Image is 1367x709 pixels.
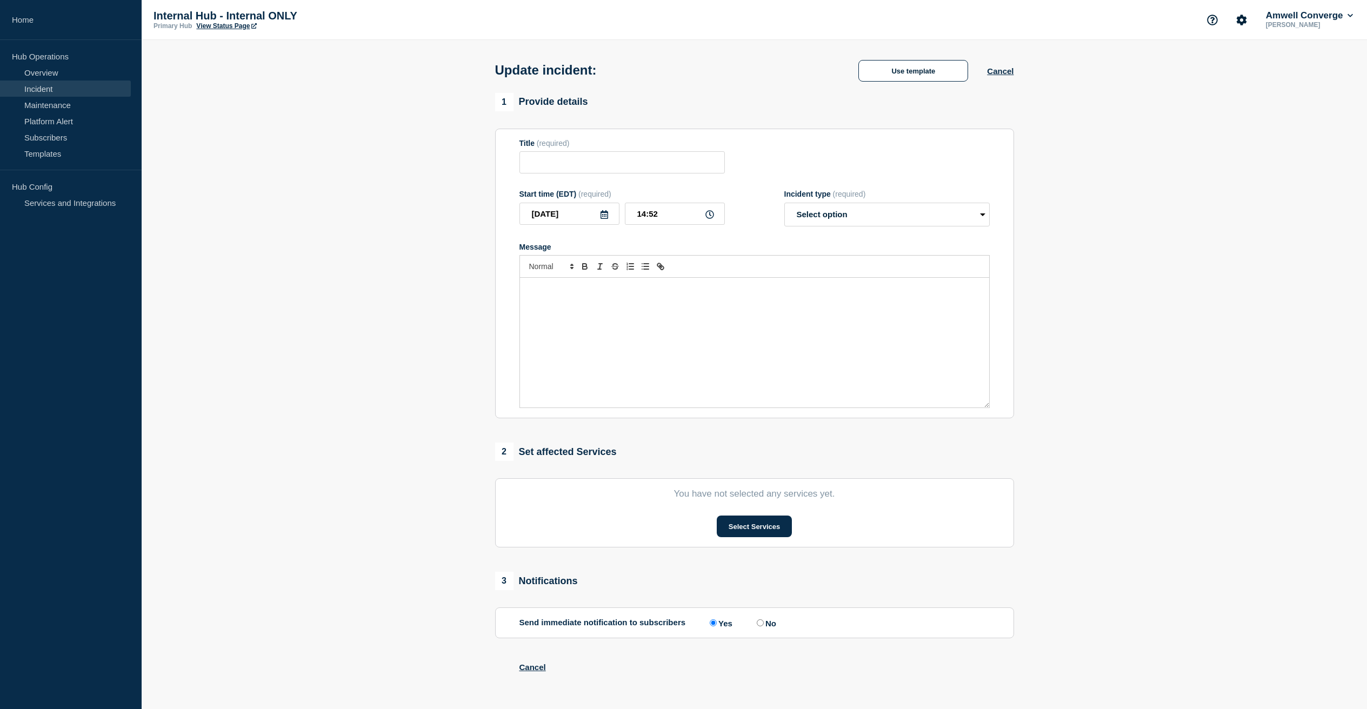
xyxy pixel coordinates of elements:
p: Primary Hub [154,22,192,30]
span: (required) [833,190,866,198]
div: Notifications [495,572,578,590]
span: 3 [495,572,514,590]
button: Toggle link [653,260,668,273]
p: You have not selected any services yet. [519,489,990,499]
span: 1 [495,93,514,111]
p: Internal Hub - Internal ONLY [154,10,370,22]
p: Send immediate notification to subscribers [519,618,686,628]
span: (required) [578,190,611,198]
button: Use template [858,60,968,82]
input: Yes [710,619,717,626]
label: Yes [707,618,732,628]
button: Cancel [987,66,1013,76]
button: Toggle bulleted list [638,260,653,273]
button: Toggle bold text [577,260,592,273]
button: Toggle strikethrough text [608,260,623,273]
input: Title [519,151,725,173]
a: View Status Page [196,22,256,30]
button: Toggle ordered list [623,260,638,273]
div: Message [520,278,989,407]
button: Toggle italic text [592,260,608,273]
input: HH:MM [625,203,725,225]
div: Set affected Services [495,443,617,461]
div: Incident type [784,190,990,198]
label: No [754,618,776,628]
span: 2 [495,443,514,461]
div: Message [519,243,990,251]
span: Font size [524,260,577,273]
div: Send immediate notification to subscribers [519,618,990,628]
div: Provide details [495,93,588,111]
button: Support [1201,9,1224,31]
span: (required) [537,139,570,148]
h1: Update incident: [495,63,597,78]
div: Start time (EDT) [519,190,725,198]
select: Incident type [784,203,990,226]
button: Account settings [1230,9,1253,31]
button: Select Services [717,516,792,537]
input: YYYY-MM-DD [519,203,619,225]
input: No [757,619,764,626]
div: Title [519,139,725,148]
button: Cancel [519,663,546,672]
button: Amwell Converge [1264,10,1355,21]
p: [PERSON_NAME] [1264,21,1355,29]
